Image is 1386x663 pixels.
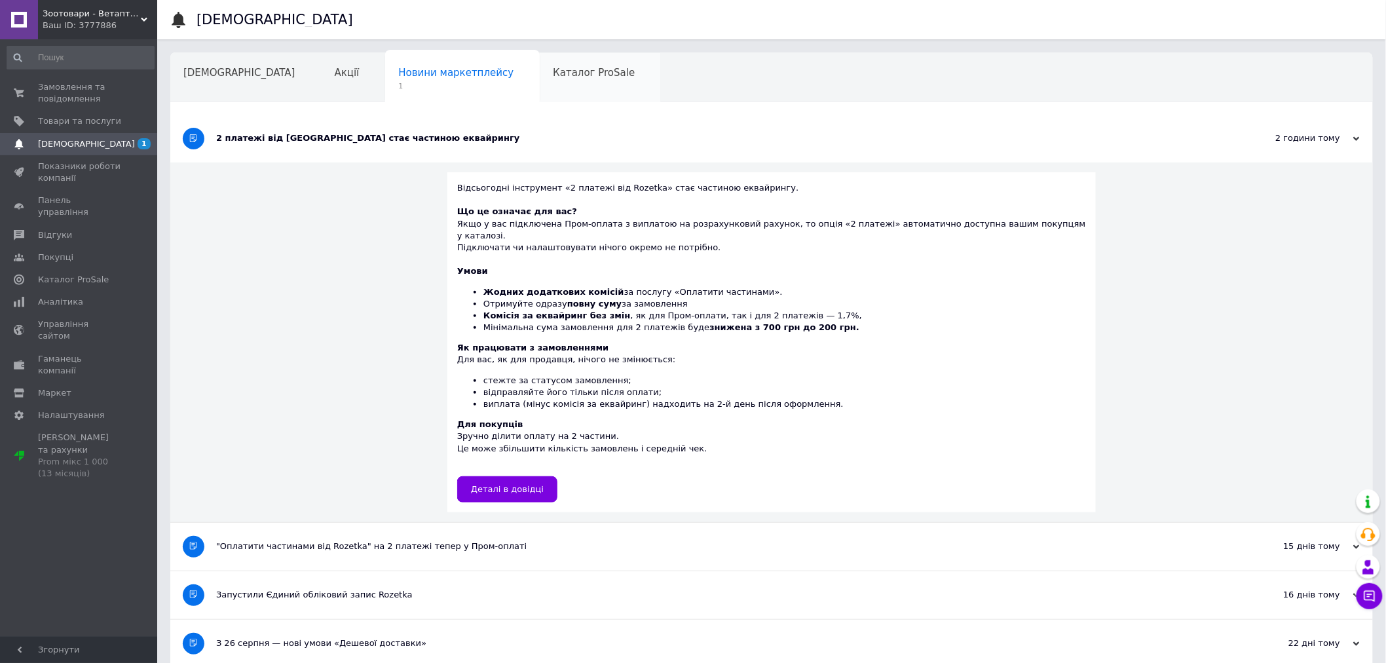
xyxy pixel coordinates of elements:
span: Панель управління [38,195,121,218]
span: 1 [398,81,514,91]
span: Акції [335,67,360,79]
span: [PERSON_NAME] та рахунки [38,432,121,480]
li: відправляйте його тільки після оплати; [483,387,1086,398]
div: Якщо у вас підключена Пром-оплата з виплатою на розрахунковий рахунок, то опція «2 платежі» автом... [457,206,1086,254]
span: Зоотовари - Ветаптека [43,8,141,20]
span: Відгуки [38,229,72,241]
span: Аналітика [38,296,83,308]
div: Ваш ID: 3777886 [43,20,157,31]
div: З 26 серпня — нові умови «Дешевої доставки» [216,637,1229,649]
span: Гаманець компанії [38,353,121,377]
div: Зручно ділити оплату на 2 частини. Це може збільшити кількість замовлень і середній чек. [457,419,1086,466]
li: Отримуйте одразу за замовлення [483,298,1086,310]
b: Для покупців [457,419,523,429]
a: Деталі в довідці [457,476,557,502]
span: Замовлення та повідомлення [38,81,121,105]
span: Каталог ProSale [553,67,635,79]
span: Каталог ProSale [38,274,109,286]
span: Управління сайтом [38,318,121,342]
span: Налаштування [38,409,105,421]
span: [DEMOGRAPHIC_DATA] [183,67,295,79]
div: 2 платежі від [GEOGRAPHIC_DATA] стає частиною еквайрингу [216,132,1229,144]
b: знижена з 700 грн до 200 грн. [709,322,859,332]
li: , як для Пром-оплати, так і для 2 платежів — 1,7%, [483,310,1086,322]
div: Для вас, як для продавця, нічого не змінюється: [457,342,1086,410]
div: 16 днів тому [1229,589,1360,601]
div: "Оплатити частинами від Rozetka" на 2 платежі тепер у Пром-оплаті [216,540,1229,552]
li: за послугу «Оплатити частинами». [483,286,1086,298]
h1: [DEMOGRAPHIC_DATA] [197,12,353,28]
div: 2 години тому [1229,132,1360,144]
span: Покупці [38,252,73,263]
span: Новини маркетплейсу [398,67,514,79]
b: Як працювати з замовленнями [457,343,609,352]
b: Жодних додаткових комісій [483,287,624,297]
b: Що це означає для вас? [457,206,577,216]
div: 22 дні тому [1229,637,1360,649]
span: 1 [138,138,151,149]
button: Чат з покупцем [1357,583,1383,609]
li: виплата (мінус комісія за еквайринг) надходить на 2-й день після оформлення. [483,398,1086,410]
span: Товари та послуги [38,115,121,127]
input: Пошук [7,46,155,69]
b: Комісія за еквайринг без змін [483,311,631,320]
span: Деталі в довідці [471,484,544,494]
span: [DEMOGRAPHIC_DATA] [38,138,135,150]
li: Мінімальна сума замовлення для 2 платежів буде [483,322,1086,333]
span: Показники роботи компанії [38,161,121,184]
li: стежте за статусом замовлення; [483,375,1086,387]
b: повну суму [567,299,622,309]
div: Prom мікс 1 000 (13 місяців) [38,456,121,480]
div: Відсьогодні інструмент «2 платежі від Rozetka» стає частиною еквайрингу. [457,182,1086,206]
div: 15 днів тому [1229,540,1360,552]
span: Маркет [38,387,71,399]
b: Умови [457,266,488,276]
div: Запустили Єдиний обліковий запис Rozetka [216,589,1229,601]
